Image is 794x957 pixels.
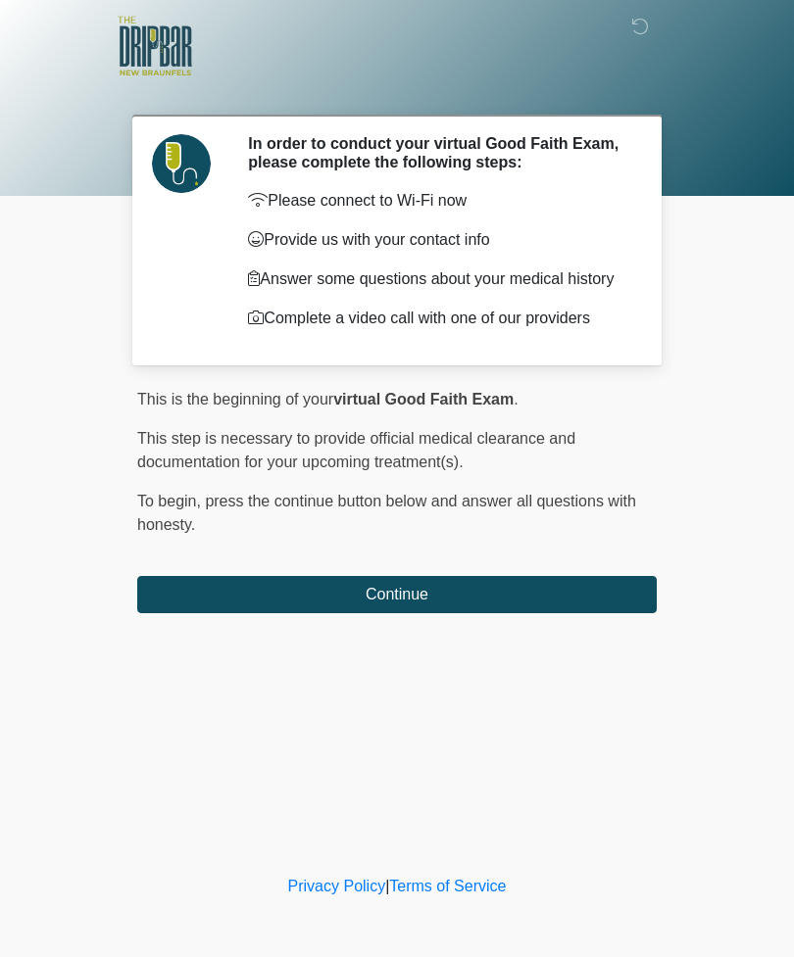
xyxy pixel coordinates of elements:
[248,189,627,213] p: Please connect to Wi-Fi now
[248,228,627,252] p: Provide us with your contact info
[248,307,627,330] p: Complete a video call with one of our providers
[333,391,514,407] strong: virtual Good Faith Exam
[137,576,657,613] button: Continue
[137,493,205,509] span: To begin,
[137,391,333,407] span: This is the beginning of your
[385,878,389,894] a: |
[248,134,627,171] h2: In order to conduct your virtual Good Faith Exam, please complete the following steps:
[389,878,506,894] a: Terms of Service
[152,134,211,193] img: Agent Avatar
[288,878,386,894] a: Privacy Policy
[137,493,636,533] span: press the continue button below and answer all questions with honesty.
[248,267,627,291] p: Answer some questions about your medical history
[137,430,575,470] span: This step is necessary to provide official medical clearance and documentation for your upcoming ...
[514,391,518,407] span: .
[118,15,192,78] img: The DRIPBaR - New Braunfels Logo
